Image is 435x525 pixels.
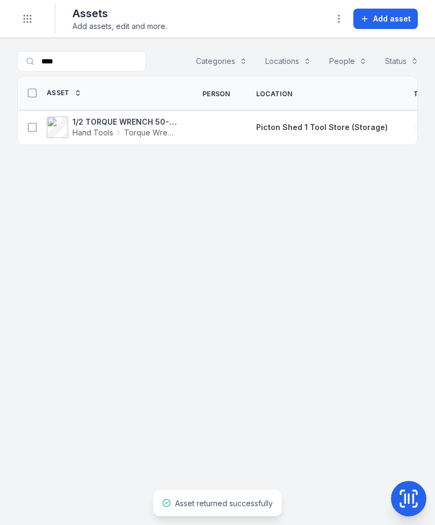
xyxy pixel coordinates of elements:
button: Categories [189,51,254,71]
button: People [322,51,374,71]
span: Hand Tools [73,127,113,138]
strong: 1/2 TORQUE WRENCH 50-250 ft/lbs 1776 [73,117,177,127]
span: Add asset [373,13,411,24]
span: Torque Wrench [124,127,177,138]
span: Picton Shed 1 Tool Store (Storage) [256,123,388,132]
a: Picton Shed 1 Tool Store (Storage) [256,122,388,133]
a: 1/2 TORQUE WRENCH 50-250 ft/lbs 1776Hand ToolsTorque Wrench [47,117,177,138]
span: Asset [47,89,70,97]
button: Toggle navigation [17,9,38,29]
span: Add assets, edit and more. [73,21,167,32]
button: Locations [258,51,318,71]
h2: Assets [73,6,167,21]
span: Tag [414,90,428,98]
button: Add asset [353,9,418,29]
button: Status [378,51,425,71]
span: Location [256,90,292,98]
span: Asset returned successfully [175,499,273,508]
a: Asset [47,89,82,97]
span: Person [202,90,230,98]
